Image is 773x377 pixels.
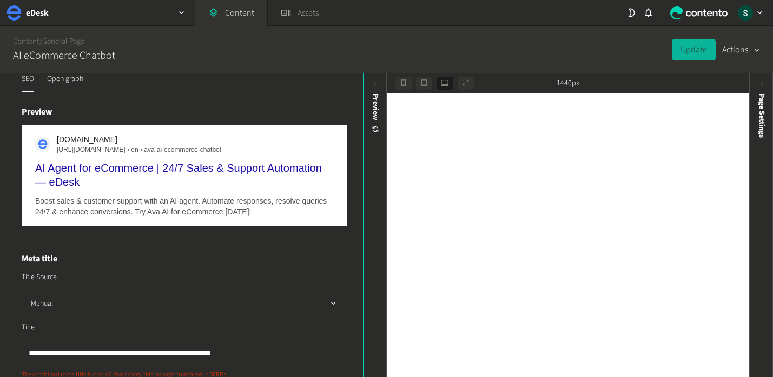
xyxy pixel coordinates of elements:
button: SEO [22,73,34,92]
button: Manual [22,292,347,315]
button: Update [672,39,716,60]
label: Title Source [22,272,57,282]
div: Preview [369,93,381,134]
a: Content [13,36,39,47]
a: [DOMAIN_NAME][URL][DOMAIN_NAME] › en › ava-ai-ecommerce-chatbotAI Agent for eCommerce | 24/7 Sale... [35,134,334,189]
button: Actions [722,39,760,60]
span: Page Settings [756,93,768,138]
button: Open graph [47,73,83,92]
div: Boost sales & customer support with an AI agent. Automate responses, resolve queries 24/7 & enhan... [35,196,334,217]
div: AI Agent for eCommerce | 24/7 Sales & Support Automation — eDesk [35,161,334,189]
h2: AI eCommerce Chatbot [13,48,115,64]
h4: Meta title [22,252,347,265]
span: [DOMAIN_NAME] [57,134,221,145]
span: [URL][DOMAIN_NAME] › en › ava-ai-ecommerce-chatbot [57,145,221,154]
a: General Page [42,36,84,47]
img: Sarah Grady [738,5,753,21]
h2: eDesk [26,6,49,19]
img: apple-touch-icon.png [38,139,48,149]
img: eDesk [6,5,22,21]
h4: Preview [22,105,347,118]
span: / [39,36,42,47]
span: 1440px [557,78,579,89]
label: Title [22,322,35,333]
